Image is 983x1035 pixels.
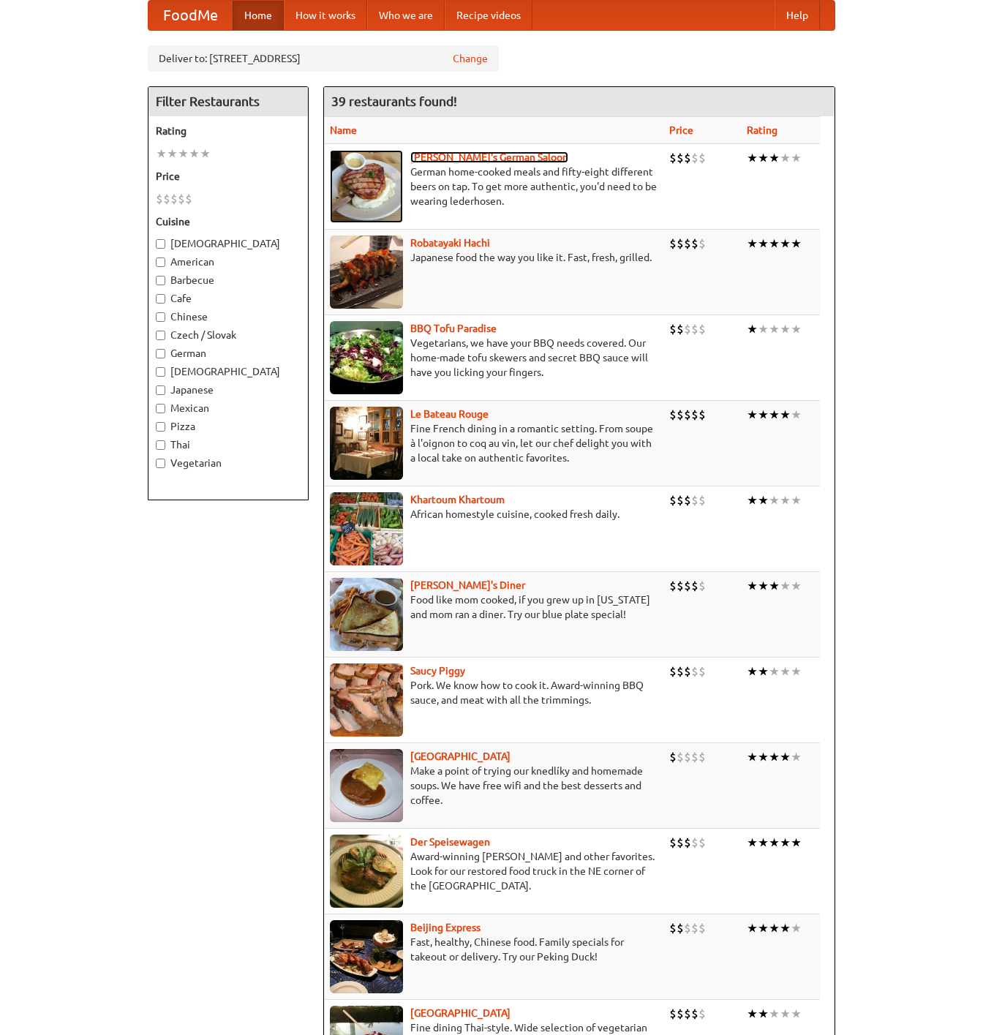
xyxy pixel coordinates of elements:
li: $ [691,663,698,680]
li: $ [669,920,677,936]
label: Vegetarian [156,456,301,470]
li: $ [684,749,691,765]
li: $ [677,749,684,765]
li: $ [684,1006,691,1022]
li: $ [669,578,677,594]
li: ★ [747,1006,758,1022]
li: ★ [747,321,758,337]
b: [PERSON_NAME]'s Diner [410,579,525,591]
a: [GEOGRAPHIC_DATA] [410,1007,511,1019]
li: $ [691,578,698,594]
p: Food like mom cooked, if you grew up in [US_STATE] and mom ran a diner. Try our blue plate special! [330,592,658,622]
li: ★ [769,835,780,851]
li: ★ [791,749,802,765]
input: Japanese [156,385,165,395]
li: $ [669,236,677,252]
li: ★ [167,146,178,162]
li: ★ [769,663,780,680]
h5: Rating [156,124,301,138]
a: Le Bateau Rouge [410,408,489,420]
label: Mexican [156,401,301,415]
li: ★ [758,749,769,765]
li: $ [691,407,698,423]
li: ★ [780,150,791,166]
p: German home-cooked meals and fifty-eight different beers on tap. To get more authentic, you'd nee... [330,165,658,208]
li: ★ [769,749,780,765]
li: $ [677,578,684,594]
h5: Price [156,169,301,184]
b: Saucy Piggy [410,665,465,677]
img: khartoum.jpg [330,492,403,565]
li: $ [691,835,698,851]
a: Der Speisewagen [410,836,490,848]
li: ★ [780,663,791,680]
li: ★ [178,146,189,162]
input: Pizza [156,422,165,432]
li: $ [698,835,706,851]
li: $ [185,191,192,207]
label: [DEMOGRAPHIC_DATA] [156,364,301,379]
li: $ [684,920,691,936]
img: speisewagen.jpg [330,835,403,908]
li: $ [684,407,691,423]
a: [GEOGRAPHIC_DATA] [410,750,511,762]
img: tofuparadise.jpg [330,321,403,394]
li: $ [170,191,178,207]
li: ★ [758,835,769,851]
li: ★ [747,578,758,594]
li: $ [691,1006,698,1022]
li: $ [698,663,706,680]
img: esthers.jpg [330,150,403,223]
li: ★ [780,236,791,252]
li: $ [163,191,170,207]
p: Pork. We know how to cook it. Award-winning BBQ sauce, and meat with all the trimmings. [330,678,658,707]
li: ★ [200,146,211,162]
li: $ [698,1006,706,1022]
b: [PERSON_NAME]'s German Saloon [410,151,568,163]
li: ★ [189,146,200,162]
li: $ [698,749,706,765]
li: $ [691,749,698,765]
b: Beijing Express [410,922,481,933]
input: [DEMOGRAPHIC_DATA] [156,367,165,377]
li: $ [669,407,677,423]
a: FoodMe [148,1,233,30]
li: $ [684,150,691,166]
li: $ [698,578,706,594]
li: $ [677,492,684,508]
label: Japanese [156,383,301,397]
li: ★ [747,663,758,680]
li: $ [669,1006,677,1022]
li: $ [684,236,691,252]
li: ★ [769,920,780,936]
input: American [156,257,165,267]
label: Czech / Slovak [156,328,301,342]
h4: Filter Restaurants [148,87,308,116]
li: $ [691,236,698,252]
a: Robatayaki Hachi [410,237,490,249]
li: $ [698,920,706,936]
li: ★ [747,492,758,508]
a: Recipe videos [445,1,532,30]
label: Chinese [156,309,301,324]
li: $ [684,578,691,594]
li: $ [178,191,185,207]
li: ★ [780,920,791,936]
li: ★ [780,835,791,851]
li: $ [698,407,706,423]
h5: Cuisine [156,214,301,229]
label: Cafe [156,291,301,306]
li: ★ [791,663,802,680]
li: ★ [769,236,780,252]
li: ★ [769,407,780,423]
li: ★ [791,835,802,851]
a: BBQ Tofu Paradise [410,323,497,334]
img: bateaurouge.jpg [330,407,403,480]
p: Award-winning [PERSON_NAME] and other favorites. Look for our restored food truck in the NE corne... [330,849,658,893]
li: ★ [791,1006,802,1022]
li: $ [684,835,691,851]
li: $ [691,492,698,508]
